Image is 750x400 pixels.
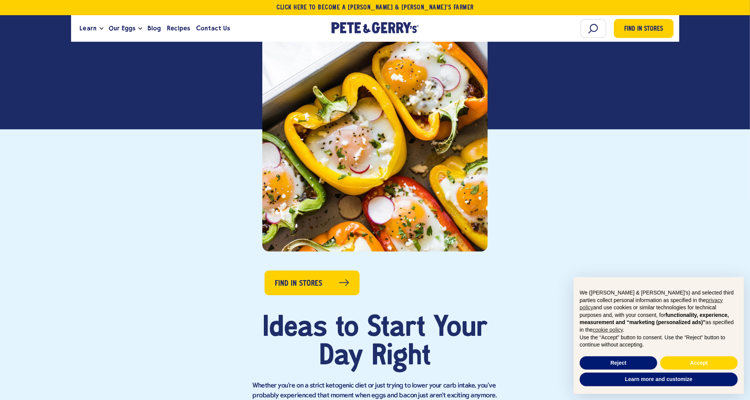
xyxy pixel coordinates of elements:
[568,271,750,400] div: Notice
[253,314,498,371] h1: Ideas to Start Your Day Right
[164,18,193,39] a: Recipes
[580,373,738,386] button: Learn more and customize
[624,24,663,35] span: Find in Stores
[77,18,100,39] a: Learn
[614,19,674,38] a: Find in Stores
[147,24,161,33] span: Blog
[106,18,138,39] a: Our Eggs
[167,24,190,33] span: Recipes
[196,24,230,33] span: Contact Us
[580,289,738,334] p: We ([PERSON_NAME] & [PERSON_NAME]'s) and selected third parties collect personal information as s...
[193,18,233,39] a: Contact Us
[580,334,738,349] p: Use the “Accept” button to consent. Use the “Reject” button to continue without accepting.
[80,24,97,33] span: Learn
[265,271,360,295] a: Find in Stores
[100,27,103,30] button: Open the dropdown menu for Learn
[580,19,606,38] input: Search
[138,27,142,30] button: Open the dropdown menu for Our Eggs
[660,356,738,370] button: Accept
[109,24,135,33] span: Our Eggs
[275,278,322,290] span: Find in Stores
[580,356,657,370] button: Reject
[593,327,623,333] a: cookie policy
[144,18,164,39] a: Blog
